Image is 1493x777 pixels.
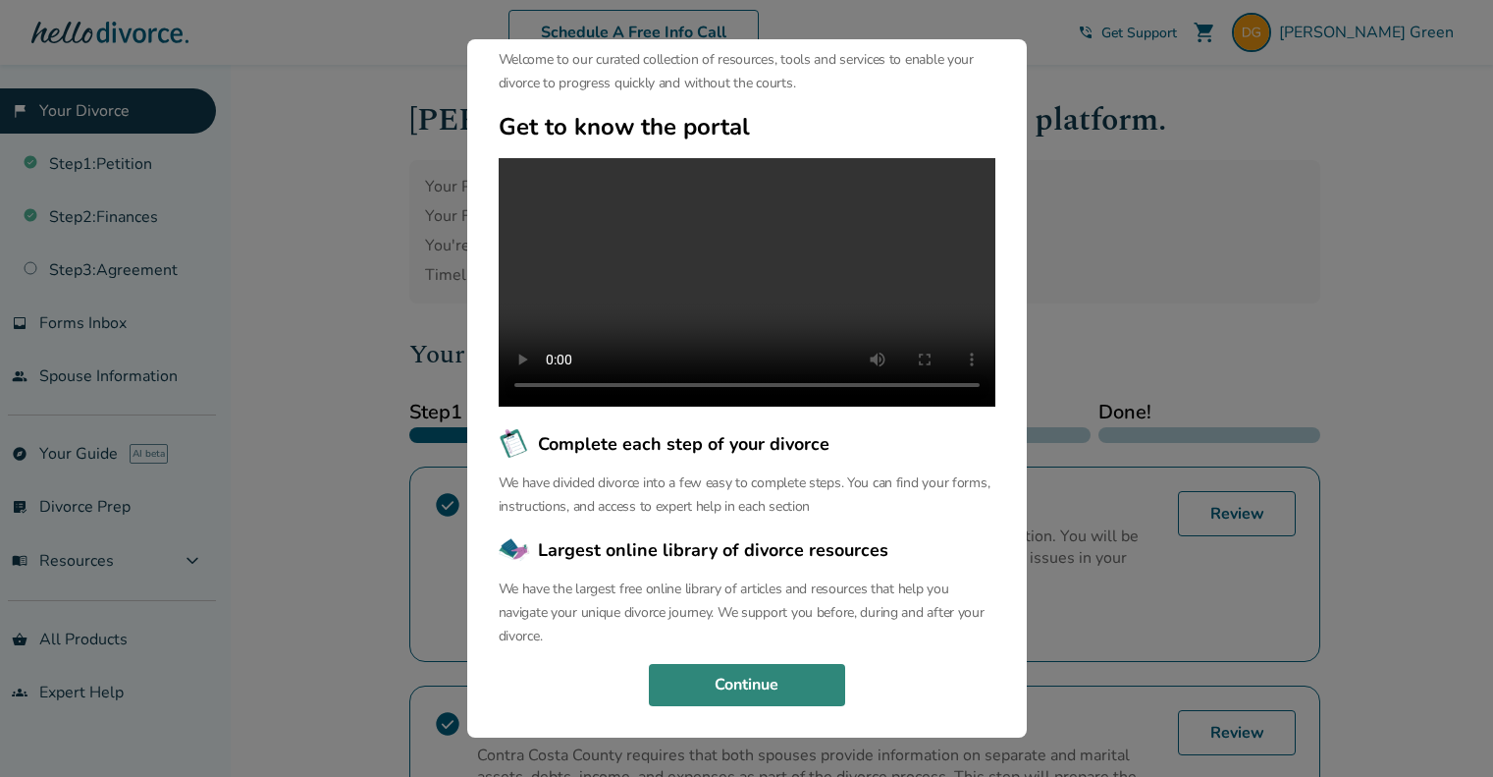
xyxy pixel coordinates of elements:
img: Complete each step of your divorce [499,428,530,460]
p: We have the largest free online library of articles and resources that help you navigate your uni... [499,578,995,648]
img: Largest online library of divorce resources [499,534,530,566]
h2: Get to know the portal [499,111,995,142]
p: Welcome to our curated collection of resources, tools and services to enable your divorce to prog... [499,48,995,95]
span: Largest online library of divorce resources [538,537,888,563]
p: We have divided divorce into a few easy to complete steps. You can find your forms, instructions,... [499,472,995,519]
iframe: Chat Widget [1395,683,1493,777]
span: Complete each step of your divorce [538,431,829,457]
button: Continue [649,664,845,707]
